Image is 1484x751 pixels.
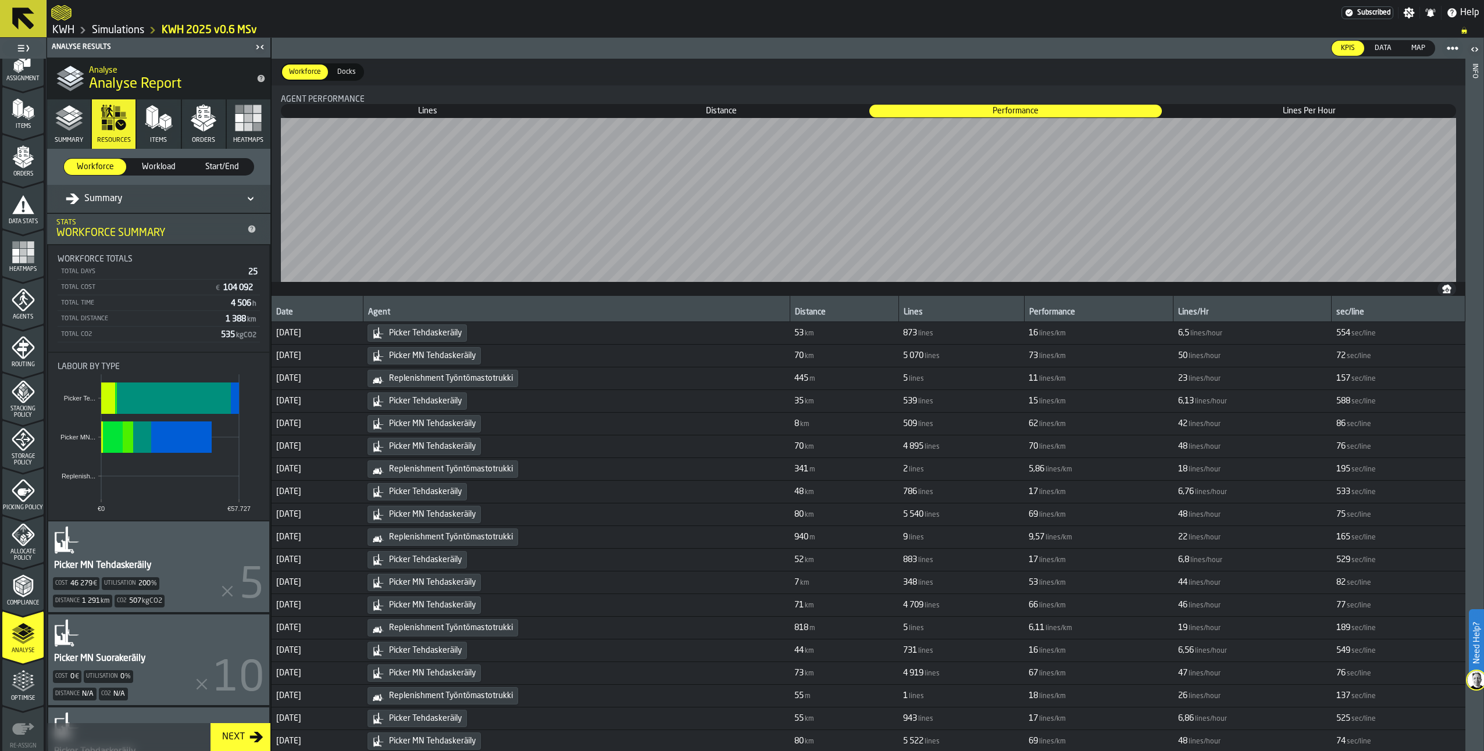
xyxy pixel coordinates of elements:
[233,137,263,144] span: Heatmaps
[51,2,72,23] a: logo-header
[903,351,941,360] span: FormattedValue
[909,466,924,474] span: lines
[794,419,799,428] span: 8
[2,266,44,273] span: Heatmaps
[55,598,80,604] label: Distance
[368,528,518,546] div: Replenishment Työntömastotrukki
[216,284,220,292] span: €
[903,419,917,428] span: 509
[2,406,44,419] span: Stacking Policy
[2,314,44,320] span: Agents
[2,600,44,606] span: Compliance
[389,328,462,338] span: Picker Tehdaskeräily
[389,419,476,428] span: Picker MN Tehdaskeräily
[1178,464,1222,474] span: FormattedValue
[104,580,136,587] label: Utilisation
[252,301,256,307] span: h
[1178,396,1194,406] span: 6,13
[1189,375,1221,383] span: lines/hour
[276,307,358,319] div: Date
[1029,307,1168,319] div: Performance
[101,691,111,697] label: Co2
[48,353,269,520] div: stat-Labour by Type
[1189,443,1221,451] span: lines/hour
[576,105,867,117] span: Distance
[276,442,358,451] span: [DATE]
[102,577,159,590] div: Utilisation
[1178,374,1187,383] span: 23
[62,473,95,480] text: Replenish...
[276,328,358,338] span: [DATE]
[1336,396,1377,406] span: FormattedValue
[2,76,44,82] span: Assignment
[281,105,574,117] div: thumb
[162,24,257,37] a: link-to-/wh/i/4fb45246-3b77-4bb5-b880-c337c3c5facb/simulations/ab0c0467-406e-4a6f-a14f-70580b61f880
[329,63,364,81] label: button-switch-multi-Docks
[55,691,80,697] label: Distance
[903,419,934,428] span: FormattedValue
[1336,464,1377,474] span: FormattedValue
[92,24,144,37] a: link-to-/wh/i/4fb45246-3b77-4bb5-b880-c337c3c5facb
[51,23,1479,37] nav: Breadcrumb
[794,464,816,474] span: FormattedValue
[132,161,185,173] span: Workload
[55,580,68,587] label: Cost
[58,362,260,371] div: Title
[1342,6,1393,19] a: link-to-/wh/i/4fb45246-3b77-4bb5-b880-c337c3c5facb/settings/billing
[1336,328,1377,338] span: FormattedValue
[53,688,97,700] div: Distance
[1365,40,1401,56] label: button-switch-multi-Data
[1178,396,1228,406] span: FormattedValue
[2,134,44,181] li: menu Orders
[1399,7,1419,19] label: button-toggle-Settings
[272,85,1465,282] div: stat-Agent performance
[211,723,270,751] button: button-Next
[276,464,358,474] span: [DATE]
[903,396,917,406] span: 539
[1029,351,1067,360] span: FormattedValue
[97,137,131,144] span: Resources
[276,374,358,383] span: [DATE]
[1163,105,1456,117] div: thumb
[1336,351,1346,360] span: 72
[368,551,467,568] div: Picker Tehdaskeräily
[368,460,518,478] div: Replenishment Työntömastotrukki
[795,307,894,319] div: Distance
[1039,330,1066,338] span: lines/km
[58,255,133,264] span: Workforce Totals
[1402,41,1435,56] div: thumb
[282,65,328,80] div: thumb
[281,95,365,104] span: Agent performance
[1162,104,1456,118] label: button-switch-multi-Lines Per Hour
[217,730,249,744] div: Next
[247,316,256,323] span: km
[1029,351,1038,360] span: 73
[2,182,44,228] li: menu Data Stats
[1029,464,1044,474] span: 5,86
[227,505,251,512] text: €57,727
[1029,419,1038,428] span: 62
[223,284,255,292] span: 104 092
[1178,464,1187,474] span: 18
[1347,352,1371,360] span: sec/line
[2,123,44,130] span: Items
[1039,443,1066,451] span: lines/km
[1189,352,1221,360] span: lines/hour
[2,219,44,225] span: Data Stats
[2,505,44,511] span: Picking Policy
[236,332,256,339] span: kgCO2
[368,415,481,432] div: Picker MN Tehdaskeräily
[903,464,908,474] span: 2
[2,420,44,467] li: menu Storage Policy
[2,230,44,276] li: menu Heatmaps
[1029,419,1067,428] span: FormattedValue
[60,299,226,307] div: Total Time
[60,434,95,441] text: Picker MN...
[58,327,260,342] div: StatList-item-Total CO2
[1351,398,1376,406] span: sec/line
[1336,442,1346,451] span: 76
[794,442,804,451] span: 70
[794,374,816,383] span: FormattedValue
[127,159,190,175] div: thumb
[903,396,934,406] span: FormattedValue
